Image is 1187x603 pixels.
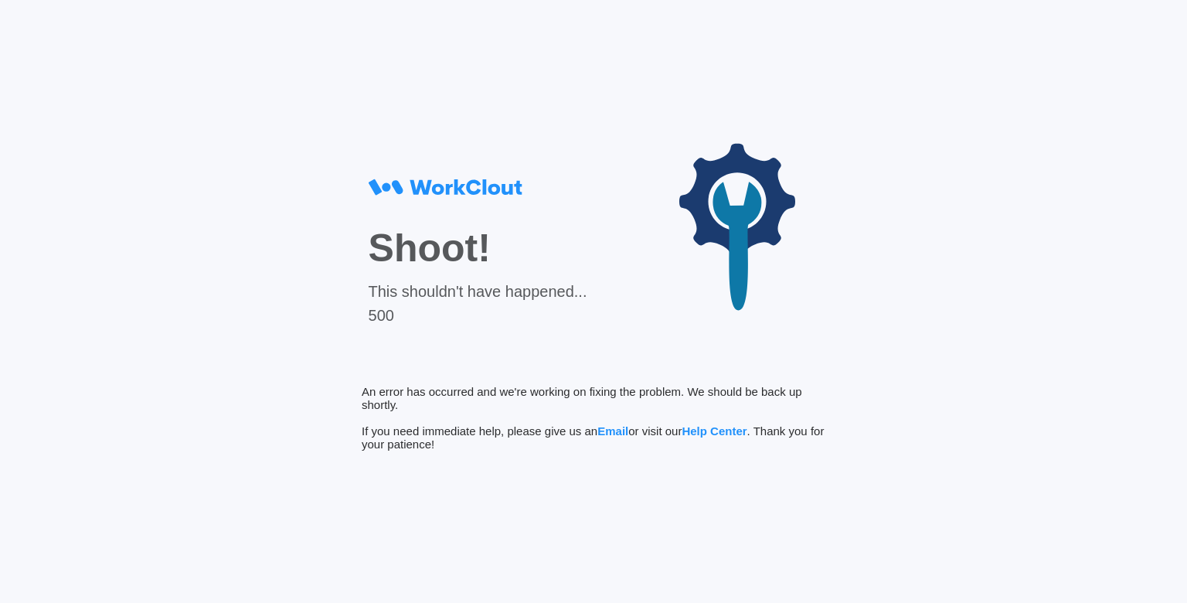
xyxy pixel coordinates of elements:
span: Email [597,424,628,438]
div: An error has occurred and we're working on fixing the problem. We should be back up shortly. If y... [362,385,825,451]
div: Shoot! [369,226,587,271]
span: Help Center [682,424,747,438]
div: This shouldn't have happened... [369,283,587,301]
div: 500 [369,307,587,325]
